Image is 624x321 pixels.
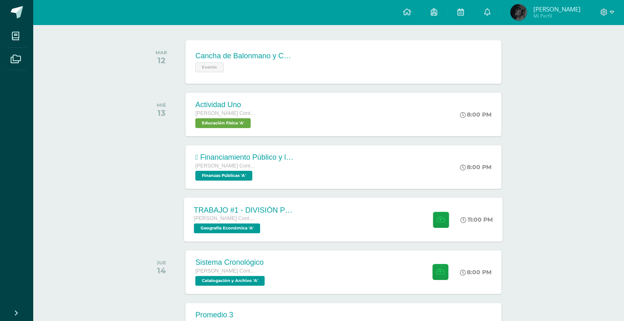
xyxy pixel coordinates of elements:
span: [PERSON_NAME] Contador con Orientación en Computación [195,268,257,274]
span: Geografía Económica 'A' [194,223,261,233]
span: [PERSON_NAME] Contador con Orientación en Computación [194,216,256,221]
div: 14 [157,266,166,275]
div: 11:00 PM [461,216,493,223]
span: Finanzas Públicas 'A' [195,171,252,181]
div: 8:00 PM [460,163,491,171]
span: [PERSON_NAME] [533,5,580,13]
div: MIÉ [157,102,166,108]
div: JUE [157,260,166,266]
span: [PERSON_NAME] Contador con Orientación en Computación [195,163,257,169]
div:  Financiamiento Público y la Política Económica.  Tesorería Nacional. [195,153,294,162]
img: b02d11c1ebd4f991373ec5e5e5f19be1.png [510,4,527,21]
div: Cancha de Balonmano y Contenido [195,52,294,60]
span: Catalogación y Archivo 'A' [195,276,265,286]
div: TRABAJO #1 - DIVISIÓN POLÍTICA DEL MUNDO [194,206,293,214]
span: Mi Perfil [533,12,580,19]
div: Promedio 3 [195,311,257,319]
div: MAR [155,50,167,55]
span: Evento [195,62,224,72]
div: 8:00 PM [460,268,491,276]
span: Educación Física 'A' [195,118,251,128]
div: 8:00 PM [460,111,491,118]
div: 12 [155,55,167,65]
div: Actividad Uno [195,101,257,109]
span: [PERSON_NAME] Contador con Orientación en Computación [195,110,257,116]
div: 13 [157,108,166,118]
div: Sistema Cronológico [195,258,267,267]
